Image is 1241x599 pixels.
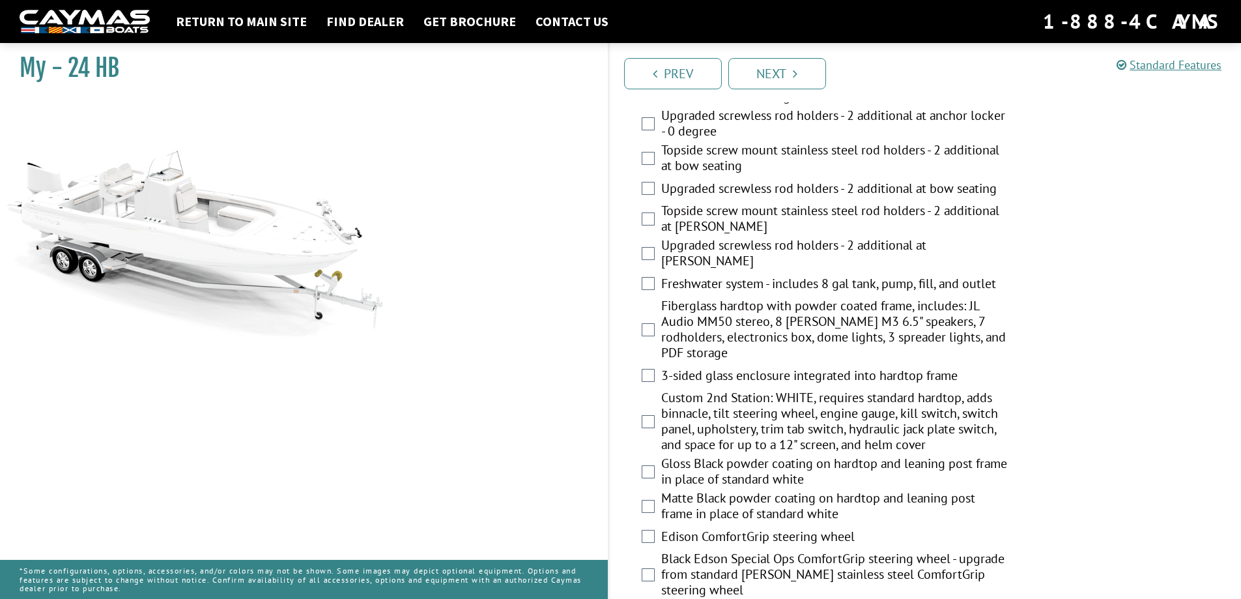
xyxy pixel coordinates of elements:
[529,13,615,30] a: Contact Us
[20,560,588,599] p: *Some configurations, options, accessories, and/or colors may not be shown. Some images may depic...
[20,53,575,83] h1: My - 24 HB
[169,13,313,30] a: Return to main site
[661,276,1009,295] label: Freshwater system - includes 8 gal tank, pump, fill, and outlet
[728,58,826,89] a: Next
[661,203,1009,237] label: Topside screw mount stainless steel rod holders - 2 additional at [PERSON_NAME]
[624,58,722,89] a: Prev
[661,181,1009,199] label: Upgraded screwless rod holders - 2 additional at bow seating
[1117,57,1221,72] a: Standard Features
[20,10,150,34] img: white-logo-c9c8dbefe5ff5ceceb0f0178aa75bf4bb51f6bca0971e226c86eb53dfe498488.png
[661,368,1009,387] label: 3-sided glass enclosure integrated into hardtop frame
[661,456,1009,490] label: Gloss Black powder coating on hardtop and leaning post frame in place of standard white
[661,490,1009,525] label: Matte Black powder coating on hardtop and leaning post frame in place of standard white
[661,390,1009,456] label: Custom 2nd Station: WHITE, requires standard hardtop, adds binnacle, tilt steering wheel, engine ...
[1043,7,1221,36] div: 1-888-4CAYMAS
[661,529,1009,548] label: Edison ComfortGrip steering wheel
[417,13,522,30] a: Get Brochure
[661,142,1009,177] label: Topside screw mount stainless steel rod holders - 2 additional at bow seating
[661,108,1009,142] label: Upgraded screwless rod holders - 2 additional at anchor locker - 0 degree
[661,298,1009,364] label: Fiberglass hardtop with powder coated frame, includes: JL Audio MM50 stereo, 8 [PERSON_NAME] M3 6...
[320,13,410,30] a: Find Dealer
[661,237,1009,272] label: Upgraded screwless rod holders - 2 additional at [PERSON_NAME]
